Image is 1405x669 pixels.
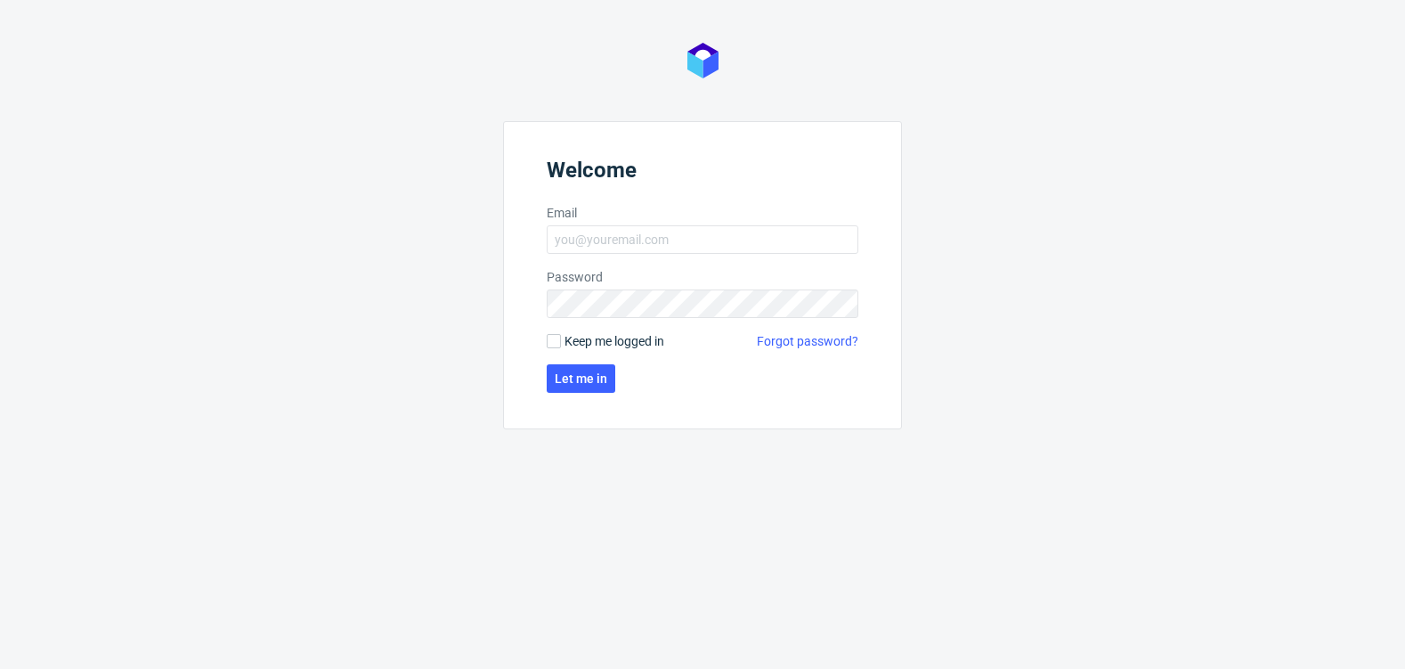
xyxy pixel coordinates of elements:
[547,364,615,393] button: Let me in
[547,204,858,222] label: Email
[547,268,858,286] label: Password
[547,158,858,190] header: Welcome
[555,372,607,385] span: Let me in
[547,225,858,254] input: you@youremail.com
[564,332,664,350] span: Keep me logged in
[757,332,858,350] a: Forgot password?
